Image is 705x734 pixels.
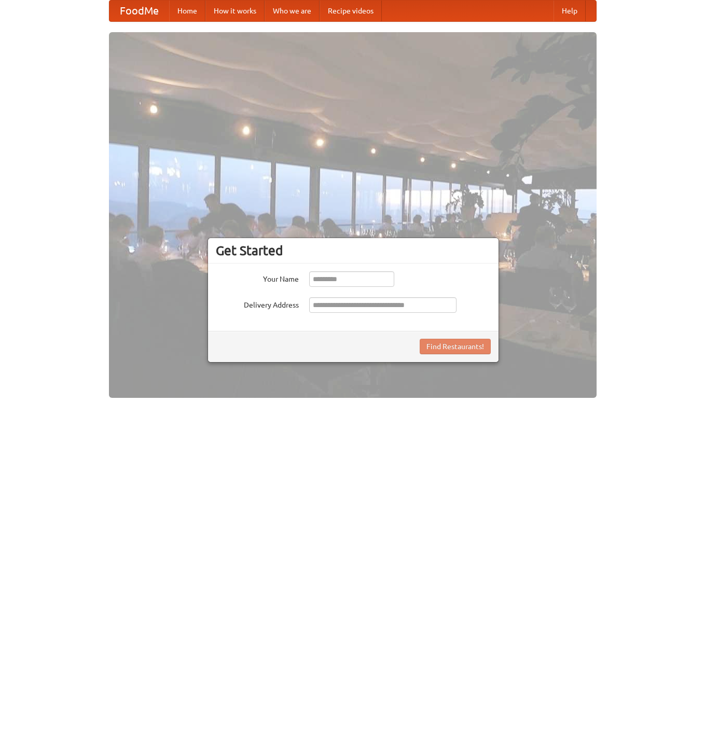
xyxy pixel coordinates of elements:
[216,297,299,310] label: Delivery Address
[216,243,491,258] h3: Get Started
[554,1,586,21] a: Help
[216,271,299,284] label: Your Name
[265,1,320,21] a: Who we are
[205,1,265,21] a: How it works
[420,339,491,354] button: Find Restaurants!
[320,1,382,21] a: Recipe videos
[109,1,169,21] a: FoodMe
[169,1,205,21] a: Home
